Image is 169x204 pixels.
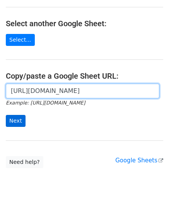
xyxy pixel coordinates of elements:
input: Paste your Google Sheet URL here [6,84,159,98]
input: Next [6,115,26,127]
a: Select... [6,34,35,46]
a: Google Sheets [115,157,163,164]
h4: Select another Google Sheet: [6,19,163,28]
h4: Copy/paste a Google Sheet URL: [6,71,163,81]
a: Need help? [6,156,43,168]
small: Example: [URL][DOMAIN_NAME] [6,100,85,106]
iframe: Chat Widget [130,167,169,204]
